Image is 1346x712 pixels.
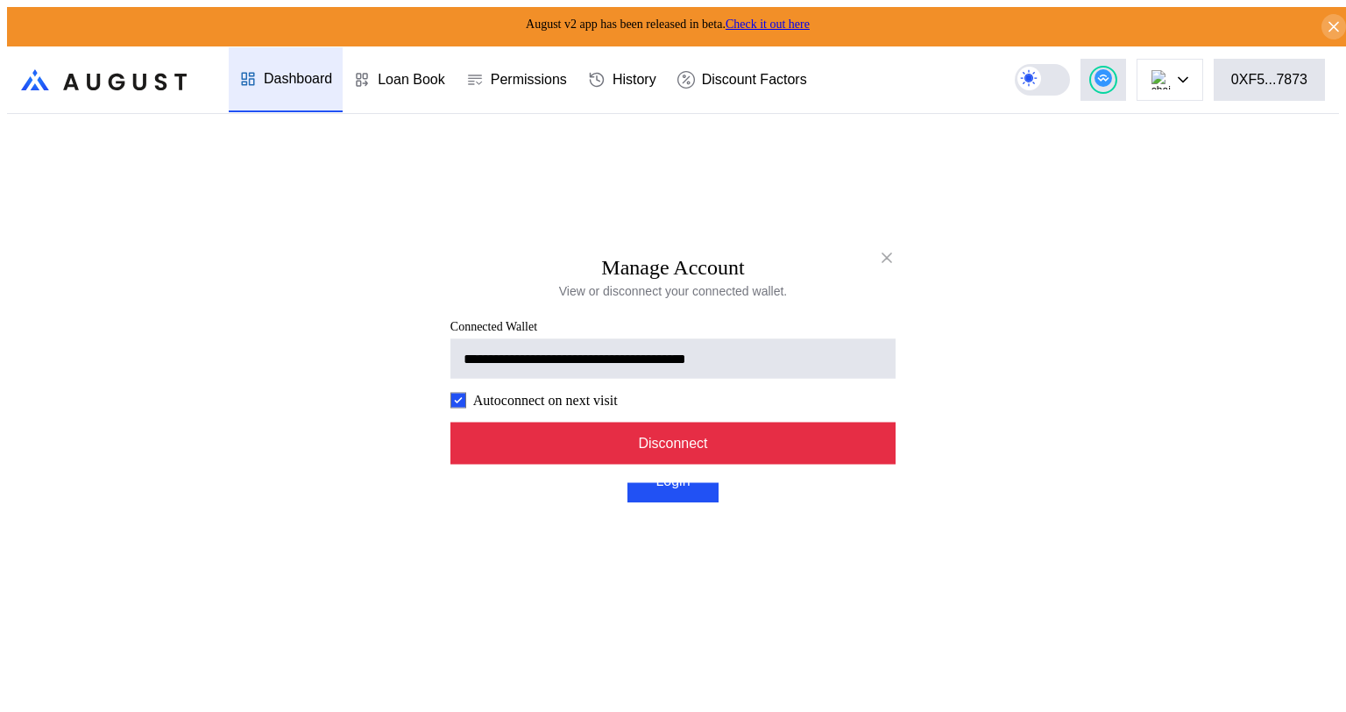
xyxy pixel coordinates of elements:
[1231,72,1307,88] div: 0XF5...7873
[491,72,567,88] div: Permissions
[264,71,332,87] div: Dashboard
[559,283,787,299] div: View or disconnect your connected wallet.
[1151,70,1171,89] img: chain logo
[601,256,744,280] h2: Manage Account
[378,72,445,88] div: Loan Book
[726,18,810,31] a: Check it out here
[613,72,656,88] div: History
[526,18,810,31] span: August v2 app has been released in beta.
[450,423,896,465] button: Disconnect
[450,320,896,334] span: Connected Wallet
[473,393,618,409] label: Autoconnect on next visit
[702,72,807,88] div: Discount Factors
[873,244,901,272] button: close modal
